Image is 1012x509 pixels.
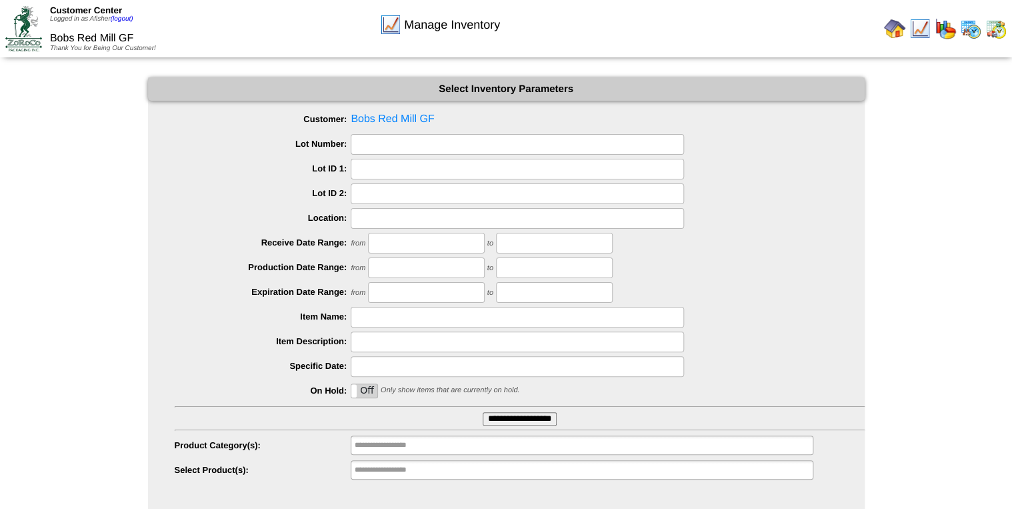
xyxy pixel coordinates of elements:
label: On Hold: [175,386,351,396]
div: OnOff [351,384,378,398]
label: Expiration Date Range: [175,287,351,297]
img: line_graph.gif [380,14,401,35]
span: Bobs Red Mill GF [175,109,865,129]
label: Product Category(s): [175,440,351,450]
span: from [351,264,365,272]
span: to [487,289,493,297]
label: Location: [175,213,351,223]
label: Specific Date: [175,361,351,371]
label: Lot Number: [175,139,351,149]
label: Select Product(s): [175,465,351,475]
img: ZoRoCo_Logo(Green%26Foil)%20jpg.webp [5,6,42,51]
span: Logged in as Afisher [50,15,133,23]
span: Thank You for Being Our Customer! [50,45,156,52]
a: (logout) [111,15,133,23]
span: from [351,289,365,297]
span: Manage Inventory [404,18,500,32]
img: line_graph.gif [909,18,931,39]
img: graph.gif [935,18,956,39]
img: calendarprod.gif [960,18,981,39]
label: Lot ID 1: [175,163,351,173]
label: Lot ID 2: [175,188,351,198]
span: Only show items that are currently on hold. [381,386,519,394]
img: home.gif [884,18,905,39]
span: Bobs Red Mill GF [50,33,133,44]
label: Customer: [175,114,351,124]
div: Select Inventory Parameters [148,77,865,101]
label: Receive Date Range: [175,237,351,247]
img: calendarinout.gif [985,18,1007,39]
label: Item Description: [175,336,351,346]
span: Customer Center [50,5,122,15]
label: Off [351,384,377,398]
label: Production Date Range: [175,262,351,272]
span: from [351,239,365,247]
span: to [487,264,493,272]
span: to [487,239,493,247]
label: Item Name: [175,312,351,322]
